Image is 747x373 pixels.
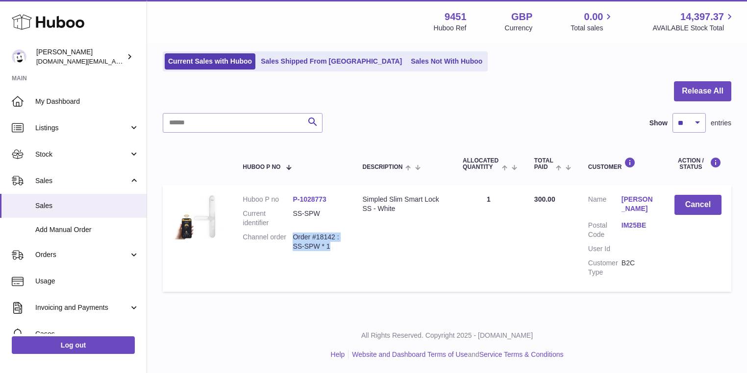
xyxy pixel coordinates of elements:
[12,336,135,354] a: Log out
[434,23,467,33] div: Huboo Ref
[243,233,293,251] dt: Channel order
[463,158,499,170] span: ALLOCATED Quantity
[35,176,129,186] span: Sales
[511,10,532,23] strong: GBP
[36,47,124,66] div: [PERSON_NAME]
[293,209,343,228] dd: SS-SPW
[165,53,255,70] a: Current Sales with Huboo
[12,49,26,64] img: amir.ch@gmail.com
[571,10,614,33] a: 0.00 Total sales
[588,258,622,277] dt: Customer Type
[173,195,222,239] img: 94511737108848.png
[35,150,129,159] span: Stock
[293,195,326,203] a: P-1028773
[588,221,622,239] dt: Postal Code
[243,195,293,204] dt: Huboo P no
[35,225,139,234] span: Add Manual Order
[35,97,139,106] span: My Dashboard
[35,329,139,339] span: Cases
[505,23,533,33] div: Currency
[584,10,603,23] span: 0.00
[674,157,722,170] div: Action / Status
[534,195,555,203] span: 300.00
[331,350,345,358] a: Help
[35,277,139,286] span: Usage
[35,303,129,312] span: Invoicing and Payments
[36,57,195,65] span: [DOMAIN_NAME][EMAIL_ADDRESS][DOMAIN_NAME]
[652,23,735,33] span: AVAILABLE Stock Total
[674,195,722,215] button: Cancel
[680,10,724,23] span: 14,397.37
[155,331,739,340] p: All Rights Reserved. Copyright 2025 - [DOMAIN_NAME]
[588,195,622,216] dt: Name
[35,201,139,210] span: Sales
[652,10,735,33] a: 14,397.37 AVAILABLE Stock Total
[362,195,443,213] div: Simpled Slim Smart Lock SS - White
[352,350,468,358] a: Website and Dashboard Terms of Use
[407,53,486,70] a: Sales Not With Huboo
[362,164,402,170] span: Description
[243,164,280,170] span: Huboo P no
[622,195,655,213] a: [PERSON_NAME]
[453,185,524,291] td: 1
[293,233,343,251] dd: Order #18142 : SS-SPW * 1
[649,118,668,128] label: Show
[622,258,655,277] dd: B2C
[711,118,731,128] span: entries
[588,157,655,170] div: Customer
[349,350,563,359] li: and
[479,350,564,358] a: Service Terms & Conditions
[243,209,293,228] dt: Current identifier
[571,23,614,33] span: Total sales
[588,244,622,254] dt: User Id
[445,10,467,23] strong: 9451
[257,53,405,70] a: Sales Shipped From [GEOGRAPHIC_DATA]
[674,81,731,101] button: Release All
[534,158,553,170] span: Total paid
[35,250,129,259] span: Orders
[35,123,129,133] span: Listings
[622,221,655,230] a: IM25BE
